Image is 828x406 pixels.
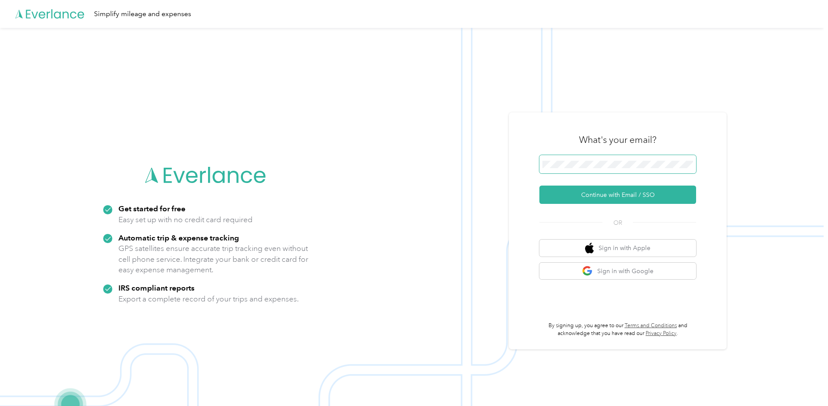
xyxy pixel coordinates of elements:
div: Simplify mileage and expenses [94,9,191,20]
button: apple logoSign in with Apple [539,240,696,257]
button: google logoSign in with Google [539,263,696,280]
h3: What's your email? [579,134,656,146]
p: GPS satellites ensure accurate trip tracking even without cell phone service. Integrate your bank... [118,243,309,275]
strong: Automatic trip & expense tracking [118,233,239,242]
img: google logo [582,266,593,277]
img: apple logo [585,243,594,254]
p: By signing up, you agree to our and acknowledge that you have read our . [539,322,696,337]
strong: Get started for free [118,204,185,213]
button: Continue with Email / SSO [539,186,696,204]
p: Easy set up with no credit card required [118,214,252,225]
a: Privacy Policy [646,330,677,337]
a: Terms and Conditions [625,322,677,329]
span: OR [602,218,633,227]
strong: IRS compliant reports [118,283,195,292]
p: Export a complete record of your trips and expenses. [118,294,299,304]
